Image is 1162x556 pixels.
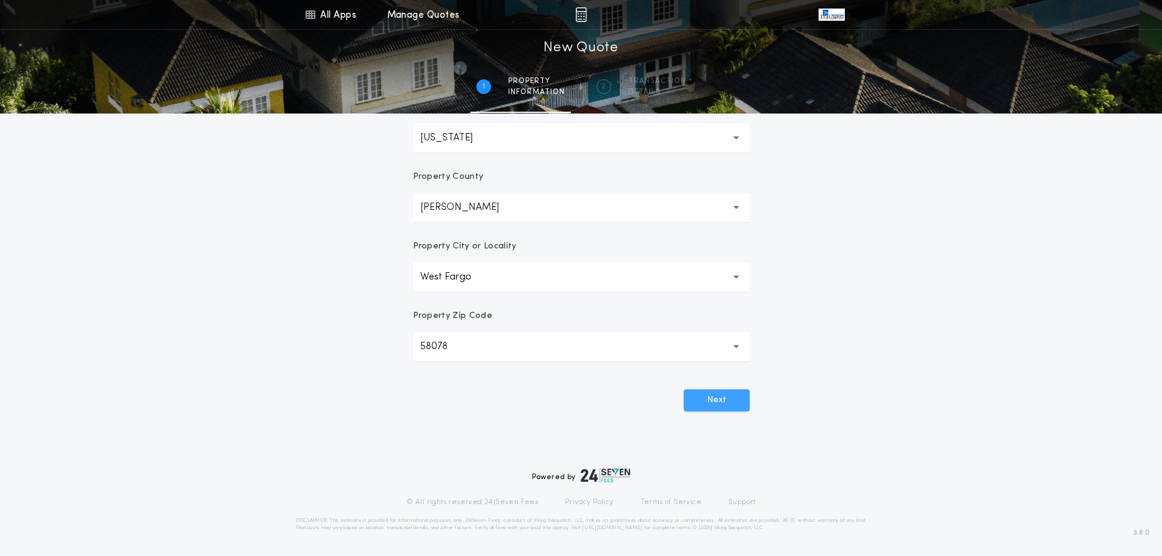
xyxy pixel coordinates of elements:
a: [URL][DOMAIN_NAME] [582,525,642,530]
button: 58078 [413,332,750,361]
span: details [628,87,686,97]
img: logo [581,468,631,483]
a: Privacy Policy [565,497,614,507]
span: information [508,87,565,97]
span: Property [508,76,565,86]
a: Support [728,497,756,507]
button: West Fargo [413,262,750,292]
p: Property County [413,171,484,183]
div: Powered by [532,468,631,483]
a: Terms of Service [640,497,701,507]
img: vs-icon [819,9,844,21]
button: [PERSON_NAME] [413,193,750,222]
p: [PERSON_NAME] [420,200,518,215]
span: 3.8.0 [1133,527,1150,538]
h1: New Quote [543,38,618,58]
p: [US_STATE] [420,131,492,145]
p: © All rights reserved. 24|Seven Fees [406,497,538,507]
button: Next [684,389,750,411]
h2: 2 [601,82,606,92]
h2: 1 [482,82,485,92]
span: Transaction [628,76,686,86]
p: DISCLAIMER: This estimate is provided for informational purposes only. 24|Seven Fees, a product o... [296,517,867,532]
p: Property City or Locality [413,240,517,253]
button: [US_STATE] [413,123,750,153]
img: img [575,7,587,22]
p: Property Zip Code [413,310,492,322]
p: 58078 [420,339,467,354]
p: West Fargo [420,270,491,284]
